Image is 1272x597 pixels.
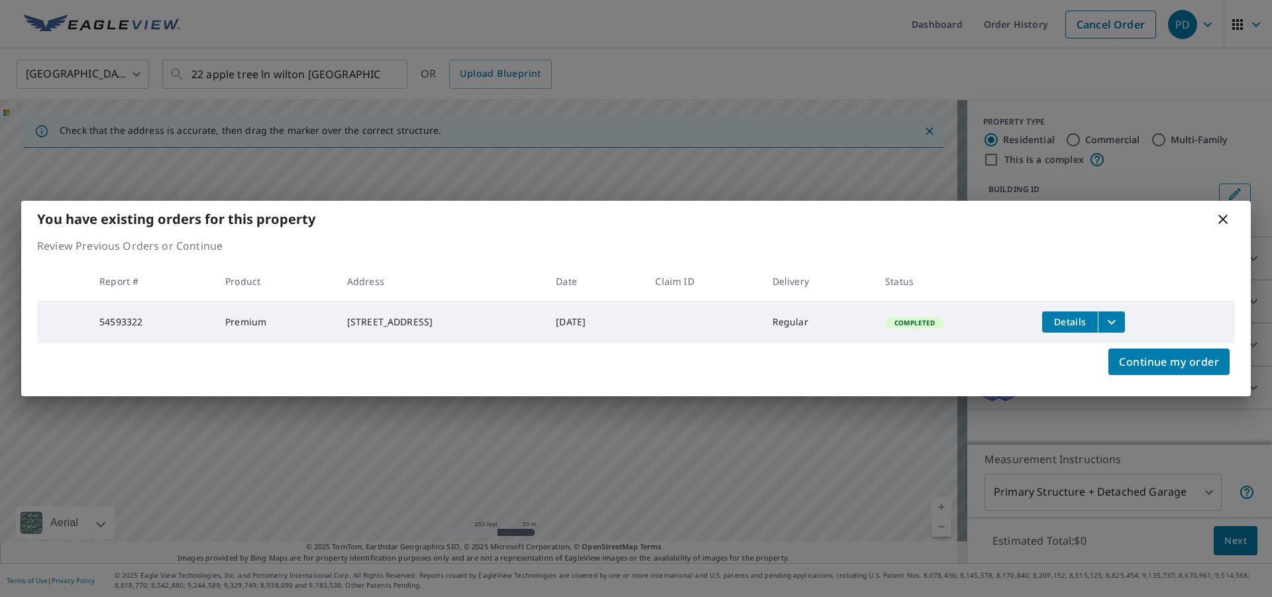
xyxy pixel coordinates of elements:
[37,210,315,228] b: You have existing orders for this property
[37,238,1235,254] p: Review Previous Orders or Continue
[1098,311,1125,333] button: filesDropdownBtn-54593322
[89,301,215,343] td: 54593322
[762,301,874,343] td: Regular
[215,301,337,343] td: Premium
[645,262,761,301] th: Claim ID
[545,262,645,301] th: Date
[874,262,1032,301] th: Status
[89,262,215,301] th: Report #
[215,262,337,301] th: Product
[1119,353,1219,371] span: Continue my order
[337,262,545,301] th: Address
[1042,311,1098,333] button: detailsBtn-54593322
[886,318,943,327] span: Completed
[545,301,645,343] td: [DATE]
[347,315,535,329] div: [STREET_ADDRESS]
[1108,349,1230,375] button: Continue my order
[1050,315,1090,328] span: Details
[762,262,874,301] th: Delivery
